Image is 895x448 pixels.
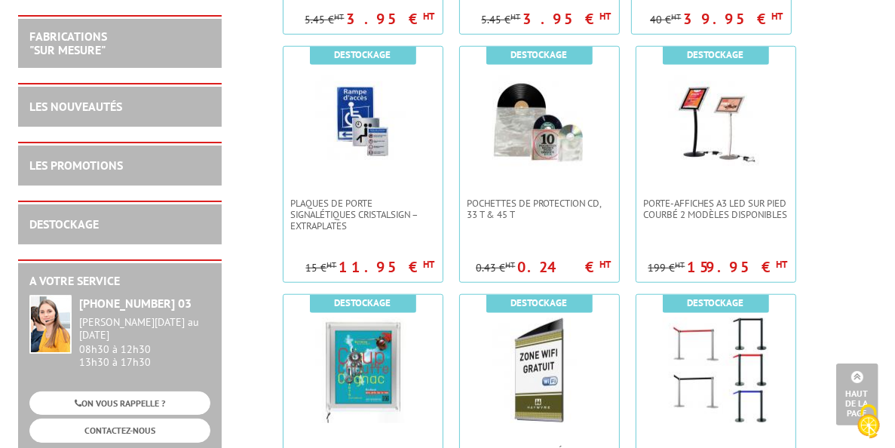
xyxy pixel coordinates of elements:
sup: HT [772,10,783,23]
a: FABRICATIONS"Sur Mesure" [29,29,107,57]
b: Destockage [688,296,744,309]
b: Destockage [511,48,568,61]
a: ON VOUS RAPPELLE ? [29,391,210,415]
a: CONTACTEZ-NOUS [29,419,210,442]
img: Porte-Affiches Muraux Eclairage LED - A4, A3 ou A2 en plexiglass [310,318,415,423]
img: Pochettes de protection CD, 33 T & 45 T [486,69,592,175]
sup: HT [777,258,788,271]
sup: HT [327,259,337,270]
sup: HT [672,11,682,22]
span: Plaques de porte signalétiques CristalSign – extraplates [291,198,435,232]
div: 08h30 à 12h30 13h30 à 17h30 [79,316,210,368]
span: Pochettes de protection CD, 33 T & 45 T [467,198,611,220]
h2: A votre service [29,275,210,288]
span: Porte-affiches A3 LED sur pied courbé 2 modèles disponibles [644,198,788,220]
p: 15 € [306,262,337,274]
button: Cookies (fenêtre modale) [842,397,895,448]
a: Porte-affiches A3 LED sur pied courbé 2 modèles disponibles [636,198,795,220]
img: Plaques de porte signalétiques CristalSign – extraplates [310,69,415,175]
b: Destockage [511,296,568,309]
img: Porte-visuel signalétique murale/comptoir Black-Line® [486,318,592,423]
p: 159.95 € [688,262,788,272]
sup: HT [506,259,516,270]
sup: HT [424,10,435,23]
sup: HT [511,11,521,22]
img: POTELETS DE GUIDAGE SANGLE 2 METRES GRIS OU NOIRS EXTENSIBLEs [663,318,768,423]
img: Porte-affiches A3 LED sur pied courbé 2 modèles disponibles [663,69,768,175]
sup: HT [600,10,611,23]
sup: HT [676,259,685,270]
p: 3.95 € [523,14,611,23]
sup: HT [424,258,435,271]
b: Destockage [335,296,391,309]
a: Haut de la page [836,364,878,425]
a: DESTOCKAGE [29,216,99,232]
p: 199 € [648,262,685,274]
p: 5.45 € [482,14,521,26]
a: LES NOUVEAUTÉS [29,99,122,114]
strong: [PHONE_NUMBER] 03 [79,296,192,311]
p: 0.24 € [518,262,611,272]
a: Plaques de porte signalétiques CristalSign – extraplates [284,198,443,232]
b: Destockage [335,48,391,61]
img: widget-service.jpg [29,295,72,354]
a: LES PROMOTIONS [29,158,123,173]
b: Destockage [688,48,744,61]
sup: HT [335,11,345,22]
sup: HT [600,258,611,271]
p: 11.95 € [339,262,435,272]
div: [PERSON_NAME][DATE] au [DATE] [79,316,210,342]
img: Cookies (fenêtre modale) [850,403,887,440]
p: 0.43 € [477,262,516,274]
a: Pochettes de protection CD, 33 T & 45 T [460,198,619,220]
p: 3.95 € [347,14,435,23]
p: 40 € [651,14,682,26]
p: 5.45 € [305,14,345,26]
p: 39.95 € [684,14,783,23]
